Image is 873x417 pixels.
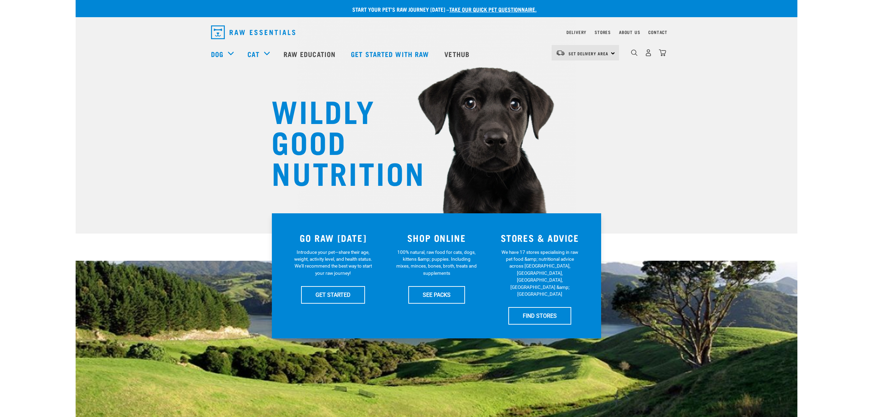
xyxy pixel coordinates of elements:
a: Get started with Raw [344,40,438,68]
a: take our quick pet questionnaire. [449,8,537,11]
img: home-icon@2x.png [659,49,666,56]
span: Set Delivery Area [568,52,608,55]
a: Delivery [566,31,586,33]
a: Dog [211,49,223,59]
h3: SHOP ONLINE [389,233,484,243]
h3: STORES & ADVICE [492,233,587,243]
img: Raw Essentials Logo [211,25,295,39]
a: GET STARTED [301,286,365,303]
a: About Us [619,31,640,33]
nav: dropdown navigation [206,23,667,42]
p: 100% natural, raw food for cats, dogs, kittens &amp; puppies. Including mixes, minces, bones, bro... [396,249,477,277]
p: We have 17 stores specialising in raw pet food &amp; nutritional advice across [GEOGRAPHIC_DATA],... [499,249,580,298]
a: SEE PACKS [408,286,465,303]
a: Contact [648,31,667,33]
img: van-moving.png [556,50,565,56]
h1: WILDLY GOOD NUTRITION [272,94,409,187]
img: home-icon-1@2x.png [631,49,638,56]
a: Stores [595,31,611,33]
p: Start your pet’s raw journey [DATE] – [81,5,803,13]
p: Introduce your pet—share their age, weight, activity level, and health status. We'll recommend th... [293,249,374,277]
a: Raw Education [277,40,344,68]
a: FIND STORES [508,307,571,324]
a: Vethub [438,40,478,68]
h3: GO RAW [DATE] [286,233,381,243]
nav: dropdown navigation [76,40,797,68]
a: Cat [247,49,259,59]
img: user.png [645,49,652,56]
